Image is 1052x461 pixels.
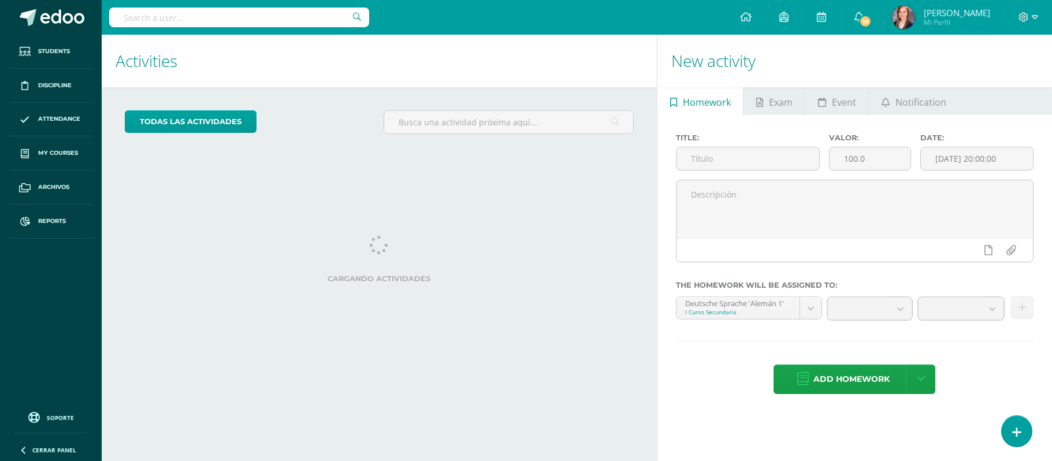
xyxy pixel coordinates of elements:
a: Attendance [9,103,92,137]
span: Homework [683,88,731,116]
label: The homework will be assigned to: [676,281,1034,289]
a: My courses [9,136,92,170]
span: My courses [38,148,78,158]
a: Discipline [9,69,92,103]
span: Notification [895,88,946,116]
span: Exam [769,88,793,116]
span: [PERSON_NAME] [924,7,990,18]
h1: Activities [116,35,643,87]
span: Discipline [38,81,72,90]
input: Search a user… [109,8,369,27]
span: Reports [38,217,66,226]
input: Busca una actividad próxima aquí... [384,111,633,133]
a: Soporte [14,409,88,425]
a: Exam [744,87,805,115]
a: Event [805,87,868,115]
a: Deutsche Sprache 'Alemán 1'I Curso Secundaria [676,297,821,319]
a: Homework [657,87,743,115]
label: Title: [676,133,820,142]
span: Students [38,47,70,56]
input: Título [676,147,819,170]
span: 19 [859,15,872,28]
input: Fecha de entrega [921,147,1033,170]
div: Deutsche Sprache 'Alemán 1' [685,297,791,308]
a: Students [9,35,92,69]
label: Date: [920,133,1034,142]
label: Cargando actividades [125,274,634,283]
input: Puntos máximos [830,147,911,170]
a: Reports [9,205,92,239]
span: Archivos [38,183,69,192]
span: Add homework [813,365,890,393]
span: Soporte [47,414,74,422]
span: Attendance [38,114,80,124]
label: Valor: [829,133,912,142]
div: I Curso Secundaria [685,308,791,316]
a: Notification [869,87,958,115]
h1: New activity [671,35,1038,87]
span: Event [832,88,856,116]
span: Cerrar panel [32,446,76,454]
img: 30b41a60147bfd045cc6c38be83b16e6.png [892,6,915,29]
a: Archivos [9,170,92,205]
span: Mi Perfil [924,17,990,27]
a: todas las Actividades [125,110,257,133]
